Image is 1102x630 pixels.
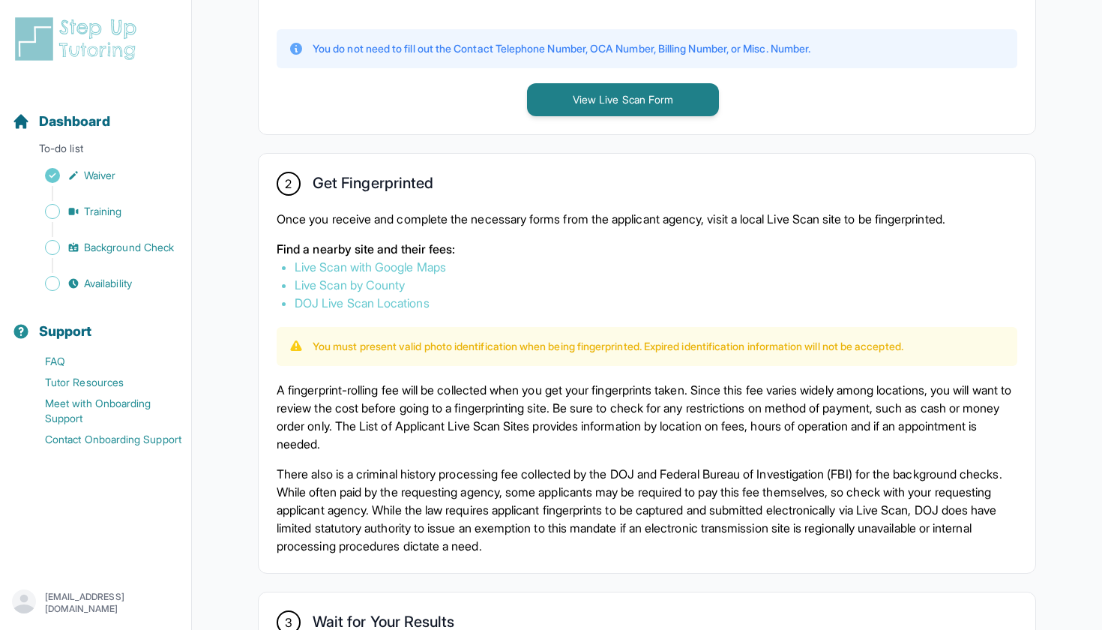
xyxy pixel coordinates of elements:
a: Training [12,201,191,222]
button: Support [6,297,185,348]
a: Meet with Onboarding Support [12,393,191,429]
p: Find a nearby site and their fees: [277,240,1017,258]
span: Dashboard [39,111,110,132]
span: Support [39,321,92,342]
p: [EMAIL_ADDRESS][DOMAIN_NAME] [45,591,179,615]
span: 2 [285,175,292,193]
p: Once you receive and complete the necessary forms from the applicant agency, visit a local Live S... [277,210,1017,228]
img: logo [12,15,145,63]
span: Training [84,204,122,219]
a: Live Scan with Google Maps [295,259,446,274]
span: Availability [84,276,132,291]
button: [EMAIL_ADDRESS][DOMAIN_NAME] [12,589,179,616]
span: Background Check [84,240,174,255]
a: Background Check [12,237,191,258]
a: DOJ Live Scan Locations [295,295,430,310]
button: View Live Scan Form [527,83,719,116]
p: You do not need to fill out the Contact Telephone Number, OCA Number, Billing Number, or Misc. Nu... [313,41,810,56]
p: You must present valid photo identification when being fingerprinted. Expired identification info... [313,339,903,354]
p: To-do list [6,141,185,162]
a: Dashboard [12,111,110,132]
h2: Get Fingerprinted [313,174,433,198]
a: View Live Scan Form [527,91,719,106]
p: A fingerprint-rolling fee will be collected when you get your fingerprints taken. Since this fee ... [277,381,1017,453]
a: Contact Onboarding Support [12,429,191,450]
a: Availability [12,273,191,294]
button: Dashboard [6,87,185,138]
a: Live Scan by County [295,277,405,292]
a: Tutor Resources [12,372,191,393]
a: Waiver [12,165,191,186]
a: FAQ [12,351,191,372]
span: Waiver [84,168,115,183]
p: There also is a criminal history processing fee collected by the DOJ and Federal Bureau of Invest... [277,465,1017,555]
